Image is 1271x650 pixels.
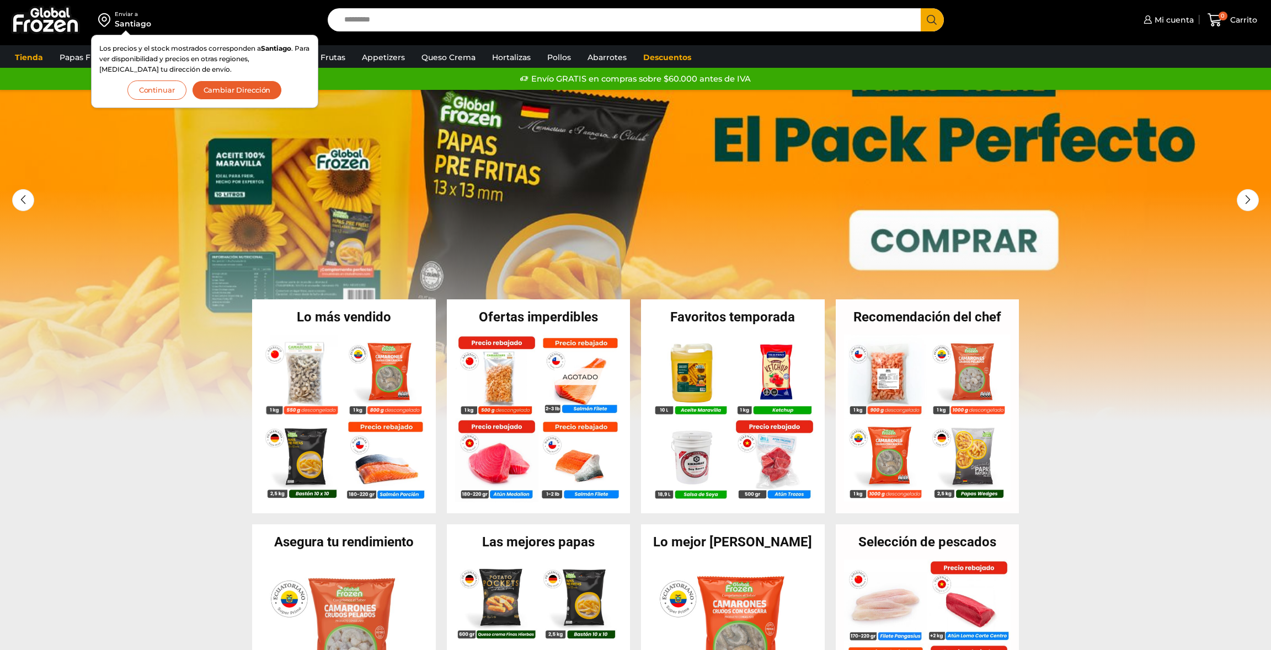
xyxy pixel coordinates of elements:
button: Cambiar Dirección [192,80,282,100]
h2: Las mejores papas [447,535,631,549]
h2: Favoritos temporada [641,310,825,324]
a: Abarrotes [582,47,632,68]
div: Previous slide [12,189,34,211]
span: Carrito [1227,14,1257,25]
a: Appetizers [356,47,410,68]
button: Continuar [127,80,186,100]
a: Hortalizas [487,47,536,68]
a: Queso Crema [416,47,481,68]
h2: Ofertas imperdibles [447,310,631,324]
h2: Lo mejor [PERSON_NAME] [641,535,825,549]
div: Next slide [1237,189,1259,211]
span: Mi cuenta [1152,14,1194,25]
div: Santiago [115,18,151,29]
h2: Selección de pescados [836,535,1019,549]
a: Tienda [9,47,49,68]
h2: Lo más vendido [252,310,436,324]
p: Agotado [554,368,605,385]
a: Pollos [542,47,576,68]
strong: Santiago [261,44,291,52]
p: Los precios y el stock mostrados corresponden a . Para ver disponibilidad y precios en otras regi... [99,43,310,75]
img: address-field-icon.svg [98,10,115,29]
div: Enviar a [115,10,151,18]
a: 0 Carrito [1205,7,1260,33]
span: 0 [1219,12,1227,20]
h2: Asegura tu rendimiento [252,535,436,549]
a: Descuentos [638,47,697,68]
h2: Recomendación del chef [836,310,1019,324]
button: Search button [921,8,944,31]
a: Mi cuenta [1141,9,1194,31]
a: Papas Fritas [54,47,113,68]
